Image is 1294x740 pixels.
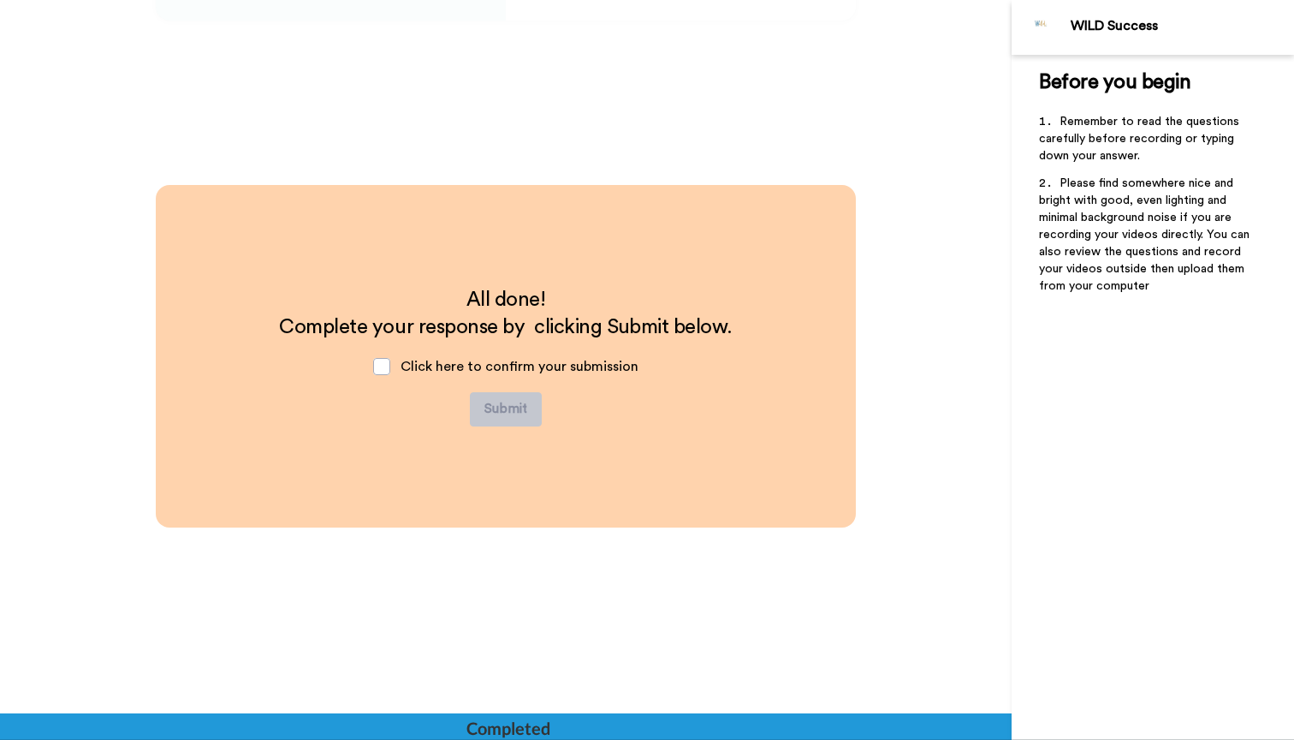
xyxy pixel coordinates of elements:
[466,716,549,740] div: Completed
[1039,116,1243,162] span: Remember to read the questions carefully before recording or typing down your answer.
[1021,7,1062,48] img: Profile Image
[1039,72,1190,92] span: Before you begin
[279,317,732,337] span: Complete your response by clicking Submit below.
[1039,177,1253,292] span: Please find somewhere nice and bright with good, even lighting and minimal background noise if yo...
[1071,18,1293,34] div: WILD Success
[466,289,546,310] span: All done!
[470,392,542,427] button: Submit
[401,360,638,373] span: Click here to confirm your submission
